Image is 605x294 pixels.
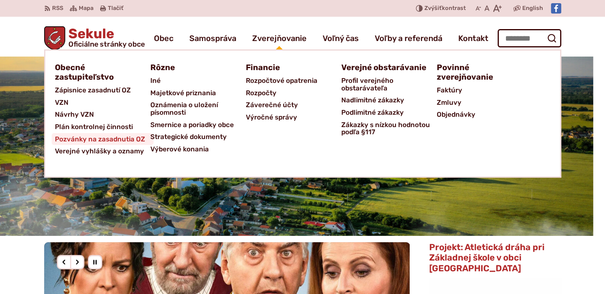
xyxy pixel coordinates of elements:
[252,27,307,49] a: Zverejňovanie
[55,121,133,133] span: Plán kontrolnej činnosti
[55,133,150,145] a: Pozvánky na zasadnutia OZ
[55,145,144,157] span: Verejné vyhlášky a oznamy
[341,94,404,106] span: Nadlimitné zákazky
[424,5,466,12] span: kontrast
[150,87,216,99] span: Majetkové priznania
[55,84,131,96] span: Zápisnice zasadnutí OZ
[150,87,246,99] a: Majetkové priznania
[55,108,150,121] a: Návrhy VZN
[424,5,442,12] span: Zvýšiť
[108,5,123,12] span: Tlačiť
[44,26,66,50] img: Prejsť na domovskú stránku
[150,143,209,155] span: Výberové konania
[246,74,317,87] span: Rozpočtové opatrenia
[341,94,437,106] a: Nadlimitné zákazky
[55,121,150,133] a: Plán kontrolnej činnosti
[150,131,227,143] span: Strategické dokumenty
[246,87,276,99] span: Rozpočty
[437,84,532,96] a: Faktúry
[521,4,545,13] a: English
[437,84,462,96] span: Faktúry
[150,131,246,143] a: Strategické dokumenty
[375,27,442,49] a: Voľby a referendá
[246,74,341,87] a: Rozpočtové opatrenia
[341,60,427,74] a: Verejné obstarávanie
[55,96,150,109] a: VZN
[437,108,532,121] a: Objednávky
[68,41,145,48] span: Oficiálne stránky obce
[150,99,246,118] a: Oznámenia o uložení písomnosti
[341,106,437,119] a: Podlimitné zákazky
[55,84,150,96] a: Zápisnice zasadnutí OZ
[246,111,341,123] a: Výročné správy
[437,60,523,84] a: Povinné zverejňovanie
[65,27,145,48] h1: Sekule
[44,26,145,50] a: Logo Sekule, prejsť na domovskú stránku.
[189,27,236,49] a: Samospráva
[55,108,94,121] span: Návrhy VZN
[246,99,341,111] a: Záverečné účty
[551,3,561,14] img: Prejsť na Facebook stránku
[429,242,544,274] span: Projekt: Atletická dráha pri Základnej škole v obci [GEOGRAPHIC_DATA]
[323,27,359,49] a: Voľný čas
[341,74,437,94] a: Profil verejného obstarávateľa
[57,255,71,269] div: Predošlý slajd
[150,74,161,87] span: Iné
[341,106,404,119] span: Podlimitné zákazky
[55,60,141,84] a: Obecné zastupiteľstvo
[150,143,246,155] a: Výberové konania
[246,60,280,74] span: Financie
[150,119,246,131] a: Smernice a poriadky obce
[79,4,93,13] span: Mapa
[150,60,175,74] span: Rôzne
[150,60,236,74] a: Rôzne
[154,27,173,49] a: Obec
[246,111,297,123] span: Výročné správy
[52,4,63,13] span: RSS
[437,96,532,109] a: Zmluvy
[437,96,461,109] span: Zmluvy
[341,119,437,138] a: Zákazky s nízkou hodnotou podľa §117
[55,145,150,157] a: Verejné vyhlášky a oznamy
[246,99,298,111] span: Záverečné účty
[88,255,102,269] div: Pozastaviť pohyb slajdera
[246,87,341,99] a: Rozpočty
[246,60,332,74] a: Financie
[150,74,246,87] a: Iné
[437,108,475,121] span: Objednávky
[522,4,543,13] span: English
[55,96,68,109] span: VZN
[458,27,488,49] a: Kontakt
[70,255,84,269] div: Nasledujúci slajd
[150,119,234,131] span: Smernice a poriadky obce
[55,133,145,145] span: Pozvánky na zasadnutia OZ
